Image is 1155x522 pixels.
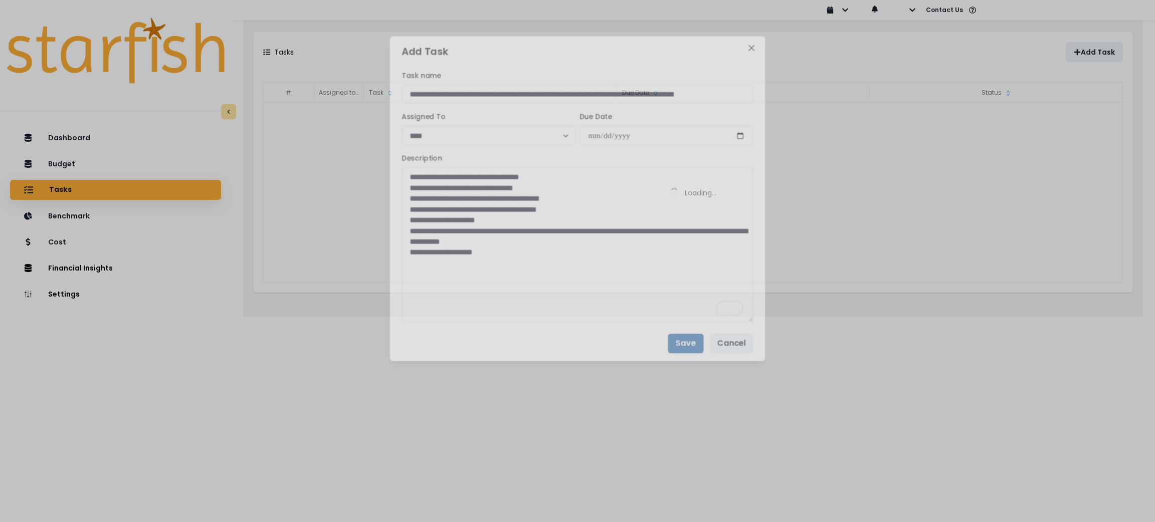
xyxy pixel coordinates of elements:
button: Save [668,334,703,353]
header: Add Task [390,36,765,66]
label: Description [402,153,747,163]
label: Due Date [580,112,747,122]
button: Close [743,40,759,56]
textarea: To enrich screen reader interactions, please activate Accessibility in Grammarly extension settings [402,167,753,322]
button: Cancel [709,334,753,353]
label: Task name [402,71,747,81]
label: Assigned To [402,112,569,122]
